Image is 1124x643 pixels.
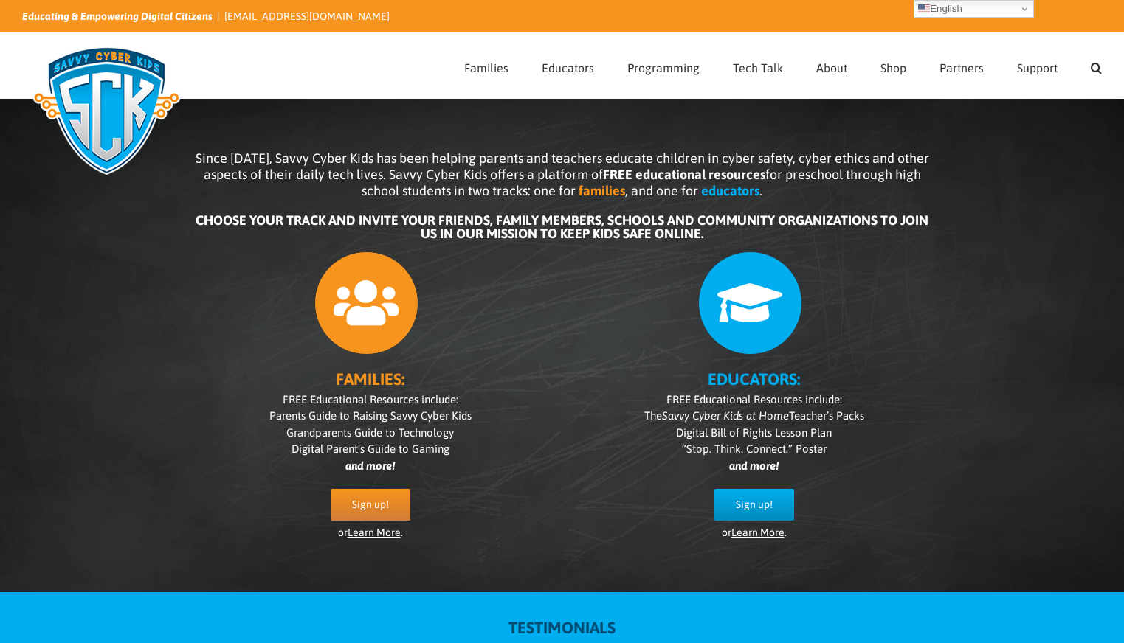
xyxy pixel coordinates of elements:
[627,62,700,74] span: Programming
[22,10,213,22] i: Educating & Empowering Digital Citizens
[542,33,594,98] a: Educators
[733,33,783,98] a: Tech Talk
[1017,33,1058,98] a: Support
[224,10,390,22] a: [EMAIL_ADDRESS][DOMAIN_NAME]
[1017,62,1058,74] span: Support
[338,526,403,538] span: or .
[708,369,800,389] b: EDUCATORS:
[627,33,700,98] a: Programming
[736,498,773,511] span: Sign up!
[733,62,783,74] span: Tech Talk
[579,183,625,198] b: families
[196,212,928,241] b: CHOOSE YOUR TRACK AND INVITE YOUR FRIENDS, FAMILY MEMBERS, SCHOOLS AND COMMUNITY ORGANIZATIONS TO...
[939,62,984,74] span: Partners
[939,33,984,98] a: Partners
[729,459,779,472] i: and more!
[345,459,395,472] i: and more!
[196,150,929,198] span: Since [DATE], Savvy Cyber Kids has been helping parents and teachers educate children in cyber sa...
[816,33,847,98] a: About
[644,409,864,422] span: The Teacher’s Packs
[464,62,508,74] span: Families
[714,489,794,521] a: Sign up!
[464,33,508,98] a: Families
[880,62,906,74] span: Shop
[676,426,832,439] span: Digital Bill of Rights Lesson Plan
[292,442,449,455] span: Digital Parent’s Guide to Gaming
[918,3,930,15] img: en
[508,618,616,637] strong: TESTIMONIALS
[682,442,827,455] span: “Stop. Think. Connect.” Poster
[348,526,401,538] a: Learn More
[603,167,765,182] b: FREE educational resources
[816,62,847,74] span: About
[22,37,191,184] img: Savvy Cyber Kids Logo
[722,526,787,538] span: or .
[336,369,404,389] b: FAMILIES:
[286,426,454,439] span: Grandparents Guide to Technology
[283,393,458,406] span: FREE Educational Resources include:
[269,409,472,422] span: Parents Guide to Raising Savvy Cyber Kids
[666,393,842,406] span: FREE Educational Resources include:
[1091,33,1102,98] a: Search
[331,489,410,521] a: Sign up!
[542,62,594,74] span: Educators
[662,409,789,422] i: Savvy Cyber Kids at Home
[625,183,698,198] span: , and one for
[701,183,759,198] b: educators
[731,526,785,538] a: Learn More
[352,498,389,511] span: Sign up!
[464,33,1102,98] nav: Main Menu
[880,33,906,98] a: Shop
[759,183,762,198] span: .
